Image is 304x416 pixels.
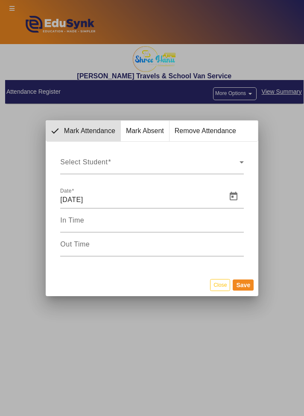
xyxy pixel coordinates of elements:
mat-label: Date [60,188,72,193]
span: Mark Absent [121,121,169,141]
mat-label: Select Student [60,158,108,166]
mat-label: In Time [60,217,84,224]
button: Close [210,279,230,291]
span: Remove Attendance [170,121,241,141]
button: Save [233,279,254,291]
input: In Time [60,219,243,229]
span: Select Student [60,160,239,171]
input: Out Time [60,243,243,253]
span: Mark Attendance [59,121,120,141]
button: Open calendar [223,186,244,207]
input: Date [60,195,221,205]
mat-label: Out Time [60,241,90,248]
